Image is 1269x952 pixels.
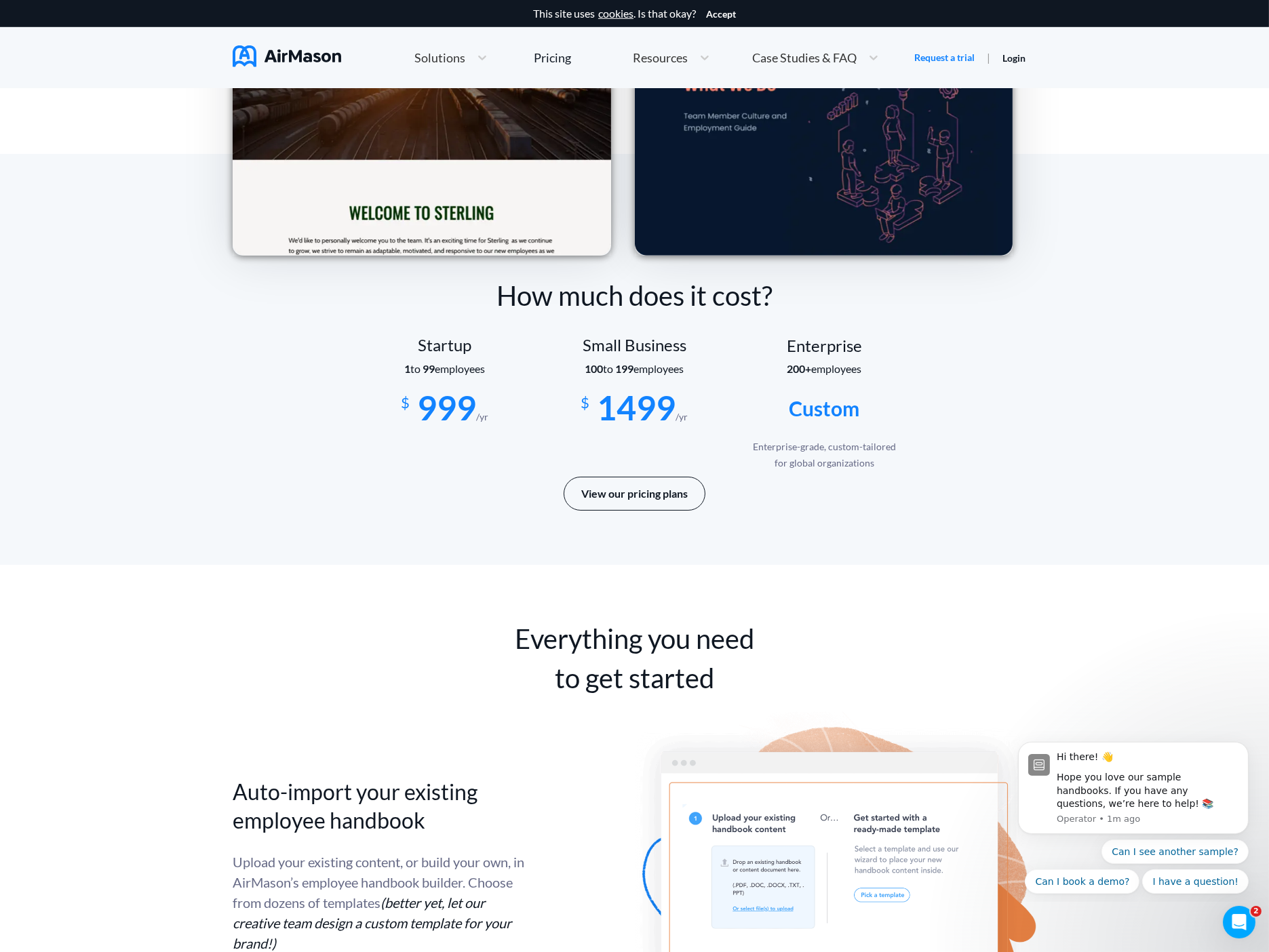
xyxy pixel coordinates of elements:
[1002,52,1026,64] a: Login
[987,51,990,64] span: |
[540,336,730,355] div: Small Business
[401,389,410,411] span: $
[585,362,633,375] span: to
[540,363,730,375] section: employees
[730,336,920,355] div: Enterprise
[423,362,435,375] b: 99
[914,51,975,64] a: Request a trial
[404,362,435,375] span: to
[510,619,760,698] div: Everything you need to get started
[233,894,511,951] span: (better yet, let our creative team design a custom template for your brand!)
[581,389,589,411] span: $
[706,9,736,20] button: Accept cookies
[597,387,676,428] span: 1499
[404,362,410,375] b: 1
[476,411,488,422] span: /yr
[564,477,705,511] button: View our pricing plans
[748,439,900,471] div: Enterprise-grade, custom-tailored for global organizations
[730,363,920,375] section: employees
[676,411,688,422] span: /yr
[1251,906,1262,917] span: 2
[233,276,1036,315] div: How much does it cost?
[233,45,341,67] img: AirMason Logo
[233,778,524,835] h2: Auto-import your existing employee handbook
[350,336,540,355] div: Startup
[534,52,571,64] div: Pricing
[350,363,540,375] section: employees
[1223,906,1255,938] iframe: Intercom live chat
[633,52,688,64] span: Resources
[598,7,633,20] a: cookies
[417,387,476,428] span: 999
[585,362,603,375] b: 100
[615,362,633,375] b: 199
[414,52,465,64] span: Solutions
[730,389,920,428] div: Custom
[787,362,811,375] b: 200+
[534,45,571,70] a: Pricing
[998,730,1269,902] iframe: Intercom notifications message
[752,52,857,64] span: Case Studies & FAQ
